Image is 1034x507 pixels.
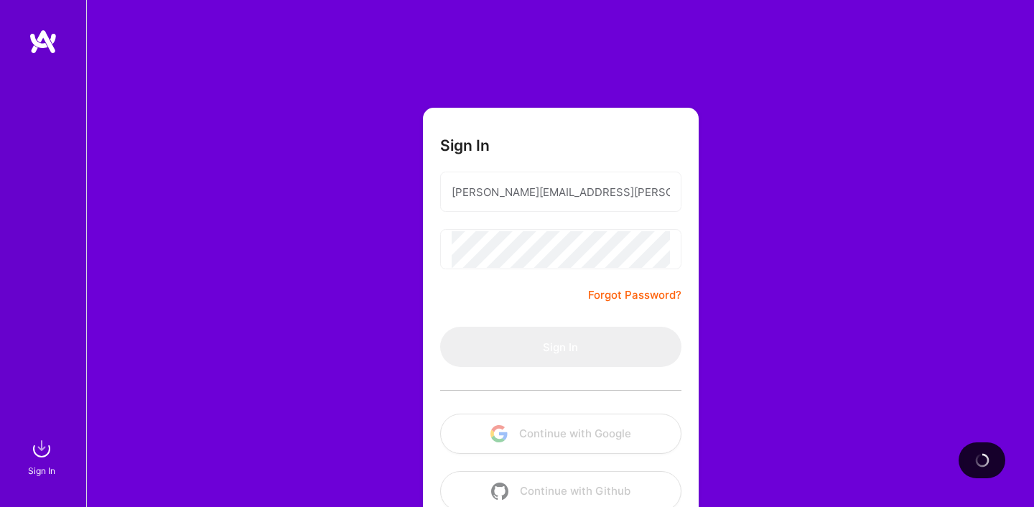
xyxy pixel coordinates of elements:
img: loading [974,452,991,469]
img: icon [491,483,508,500]
div: Sign In [28,463,55,478]
a: sign inSign In [30,434,56,478]
img: icon [490,425,508,442]
h3: Sign In [440,136,490,154]
button: Continue with Google [440,414,681,454]
button: Sign In [440,327,681,367]
img: sign in [27,434,56,463]
input: Email... [452,174,670,210]
a: Forgot Password? [588,287,681,304]
img: logo [29,29,57,55]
